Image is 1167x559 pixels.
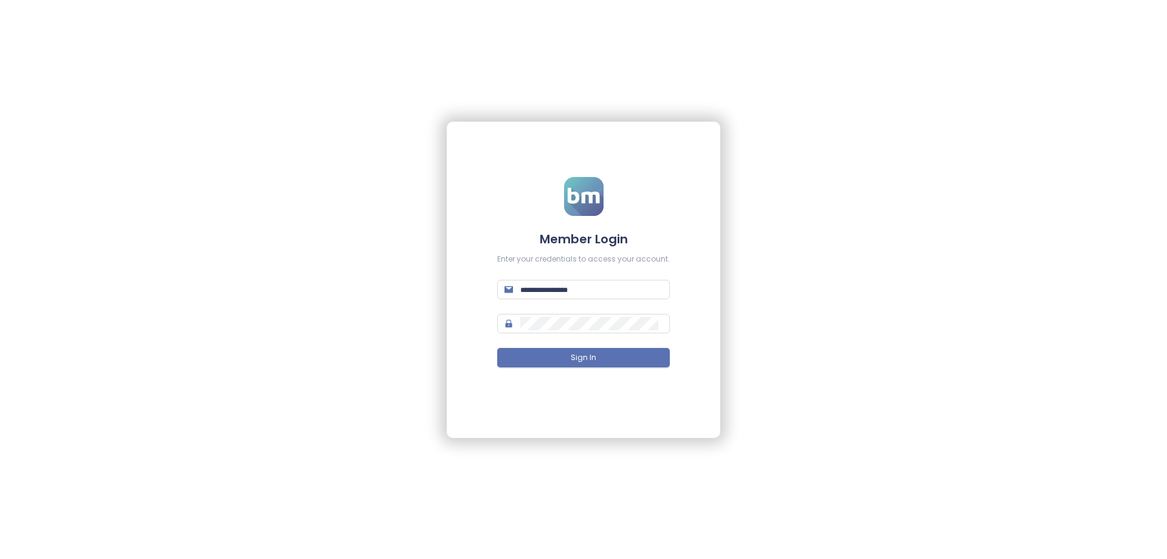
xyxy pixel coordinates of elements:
span: lock [504,319,513,328]
h4: Member Login [497,231,670,248]
span: Sign In [571,352,596,364]
div: Enter your credentials to access your account. [497,254,670,265]
button: Sign In [497,348,670,367]
img: logo [564,177,604,216]
span: mail [504,285,513,294]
